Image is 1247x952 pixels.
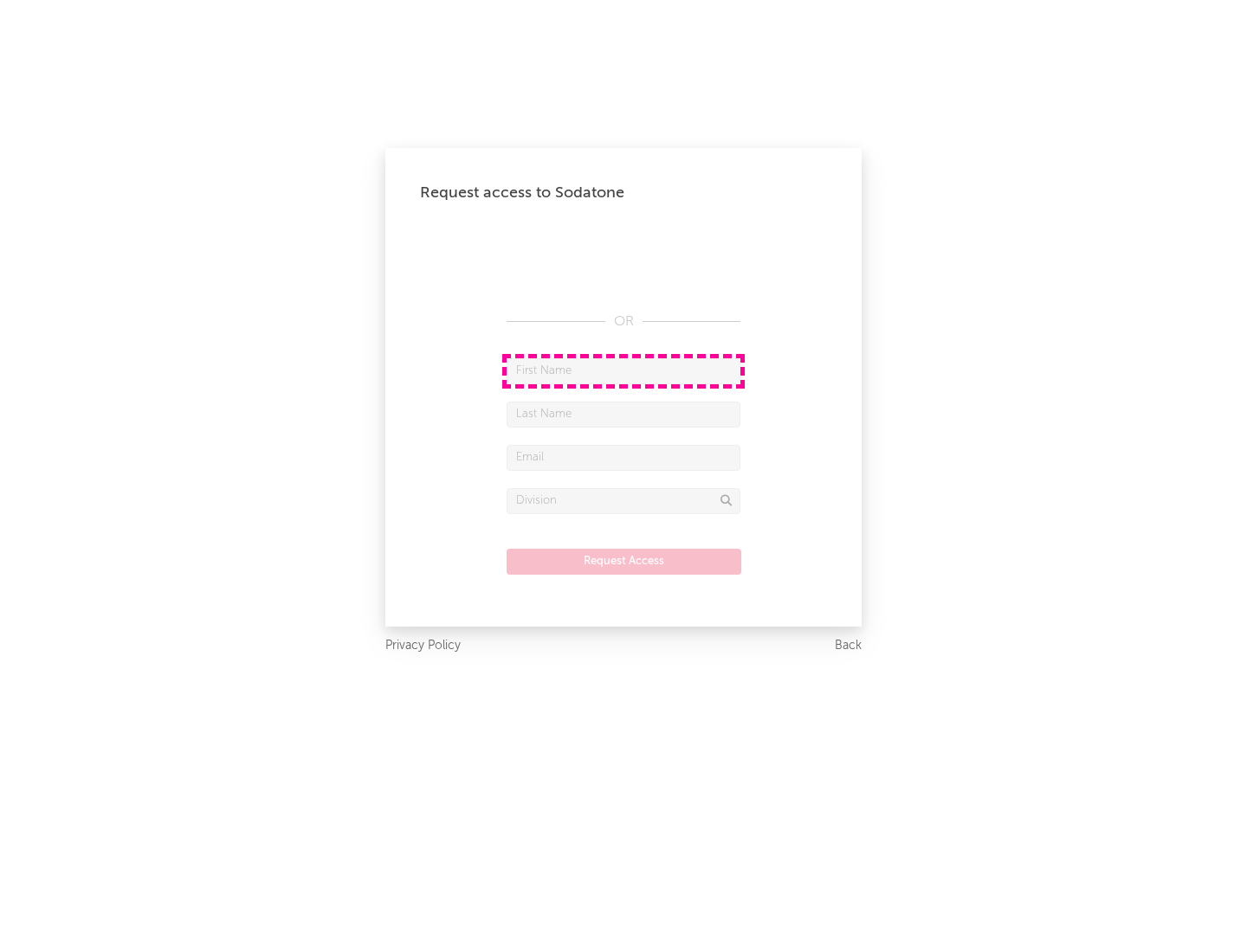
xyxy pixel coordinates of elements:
[507,358,740,384] input: First Name
[385,635,461,657] a: Privacy Policy
[835,635,862,657] a: Back
[507,488,740,514] input: Division
[507,549,741,575] button: Request Access
[507,312,740,332] div: OR
[420,183,827,203] div: Request access to Sodatone
[507,445,740,471] input: Email
[507,402,740,428] input: Last Name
